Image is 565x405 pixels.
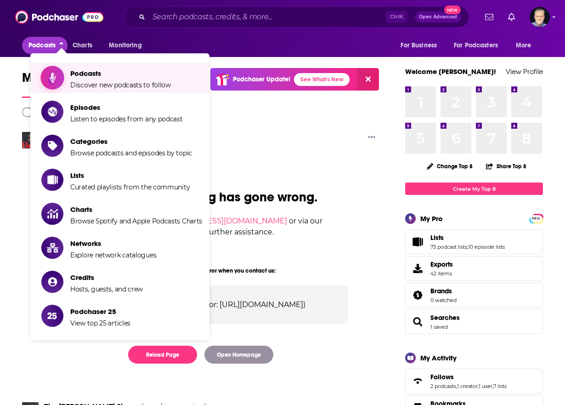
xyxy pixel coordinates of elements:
[430,270,453,277] span: 42 items
[454,39,498,52] span: For Podcasters
[405,369,543,394] span: Follows
[22,132,39,148] img: The Ben Shapiro Show
[420,354,457,362] div: My Activity
[408,315,427,328] a: Searches
[70,115,183,123] span: Listen to episodes from any podcast
[430,260,453,268] span: Exports
[430,287,457,295] a: Brands
[405,283,543,308] span: Brands
[405,67,496,76] a: Welcome [PERSON_NAME]!
[467,244,468,250] span: ,
[430,297,457,303] a: 0 watched
[430,234,505,242] a: Lists
[509,37,543,54] button: open menu
[468,244,505,250] a: 10 episode lists
[22,107,143,117] a: New Releases & Guests Only
[457,383,478,389] a: 1 creator
[109,39,141,52] span: Monitoring
[70,285,143,293] span: Hosts, guests, and crew
[73,39,92,52] span: Charts
[516,39,531,52] span: More
[70,81,171,89] span: Discover new podcasts to follow
[70,149,192,157] span: Browse podcasts and episodes by topic
[149,10,386,24] input: Search podcasts, credits, & more...
[531,215,542,222] span: PRO
[430,287,452,295] span: Brands
[478,383,479,389] span: ,
[430,314,460,322] a: Searches
[233,75,290,83] p: Podchaser Update!
[530,7,550,27] img: User Profile
[70,319,130,327] span: View top 25 articles
[481,9,497,25] a: Show notifications dropdown
[421,160,478,172] button: Change Top 8
[22,70,71,91] span: My Feed
[70,251,156,259] span: Explore network catalogues
[394,37,448,54] button: open menu
[70,307,130,316] span: Podchaser 25
[530,7,550,27] span: Logged in as JonesLiterary
[204,346,273,364] button: Open Homepage
[70,103,183,112] span: Episodes
[405,256,543,281] a: Exports
[448,37,511,54] button: open menu
[492,383,493,389] span: ,
[531,215,542,222] a: PRO
[102,37,153,54] button: open menu
[67,37,98,54] a: Charts
[70,239,156,248] span: Networks
[294,73,350,86] a: See What's New
[70,183,190,191] span: Curated playlists from the community
[401,39,437,52] span: For Business
[22,70,71,98] a: My Feed
[405,183,543,195] a: Create My Top 8
[70,273,143,282] span: Credits
[15,8,103,26] img: Podchaser - Follow, Share and Rate Podcasts
[506,67,543,76] a: View Profile
[430,244,467,250] a: 73 podcast lists
[479,383,492,389] a: 1 user
[128,346,197,364] button: Reload Page
[408,262,427,275] span: Exports
[405,309,543,334] span: Searches
[420,214,443,223] div: My Pro
[364,132,379,143] button: Show More Button
[504,9,519,25] a: Show notifications dropdown
[386,11,407,23] span: Ctrl K
[408,375,427,388] a: Follows
[430,383,456,389] a: 2 podcasts
[408,235,427,248] a: Lists
[70,69,171,78] span: Podcasts
[456,383,457,389] span: ,
[408,289,427,302] a: Brands
[22,37,68,54] button: close menu
[444,6,461,14] span: New
[70,217,202,225] span: Browse Spotify and Apple Podcasts Charts
[493,383,507,389] a: 7 lists
[405,229,543,254] span: Lists
[419,15,457,19] span: Open Advanced
[430,373,507,381] a: Follows
[124,6,469,28] div: Search podcasts, credits, & more...
[430,234,444,242] span: Lists
[70,171,190,180] span: Lists
[530,7,550,27] button: Show profile menu
[430,373,454,381] span: Follows
[70,205,202,214] span: Charts
[415,11,461,23] button: Open AdvancedNew
[486,157,527,175] button: Share Top 8
[430,324,448,330] a: 1 saved
[70,137,192,146] span: Categories
[28,39,56,52] span: Podcasts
